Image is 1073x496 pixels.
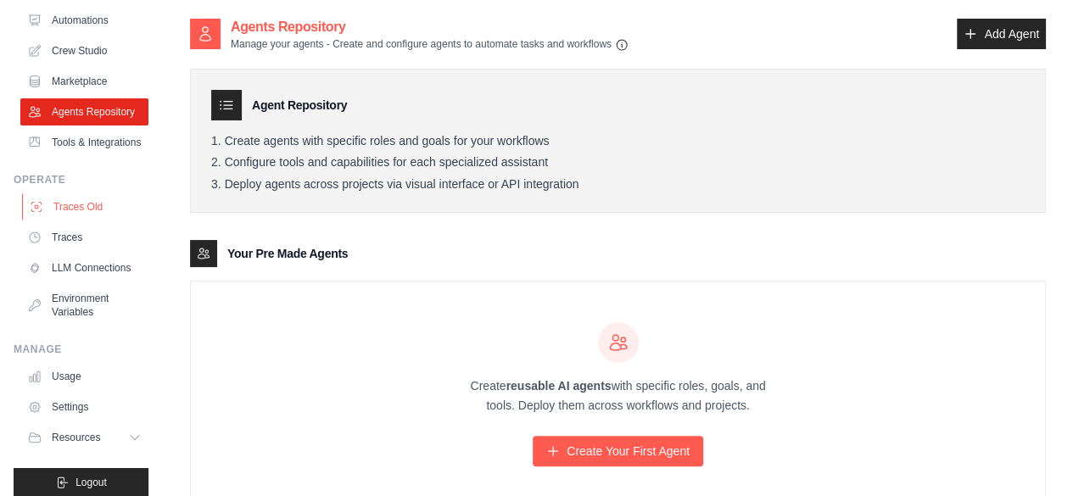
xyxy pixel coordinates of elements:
button: Resources [20,424,148,451]
a: Create Your First Agent [533,436,703,466]
li: Deploy agents across projects via visual interface or API integration [211,177,1025,192]
span: Resources [52,431,100,444]
a: Usage [20,363,148,390]
a: Agents Repository [20,98,148,125]
a: Settings [20,393,148,421]
a: Marketplace [20,68,148,95]
h3: Your Pre Made Agents [227,245,348,262]
li: Configure tools and capabilities for each specialized assistant [211,155,1025,170]
div: Manage [14,343,148,356]
p: Create with specific roles, goals, and tools. Deploy them across workflows and projects. [455,376,781,415]
div: Operate [14,173,148,187]
strong: reusable AI agents [506,379,611,393]
a: Tools & Integrations [20,129,148,156]
h3: Agent Repository [252,97,347,114]
a: Traces [20,224,148,251]
a: Add Agent [957,19,1046,49]
li: Create agents with specific roles and goals for your workflows [211,134,1025,149]
a: Traces Old [22,193,150,220]
span: Logout [75,476,107,489]
a: Environment Variables [20,285,148,326]
a: Crew Studio [20,37,148,64]
h2: Agents Repository [231,17,629,37]
a: LLM Connections [20,254,148,281]
p: Manage your agents - Create and configure agents to automate tasks and workflows [231,37,629,52]
a: Automations [20,7,148,34]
